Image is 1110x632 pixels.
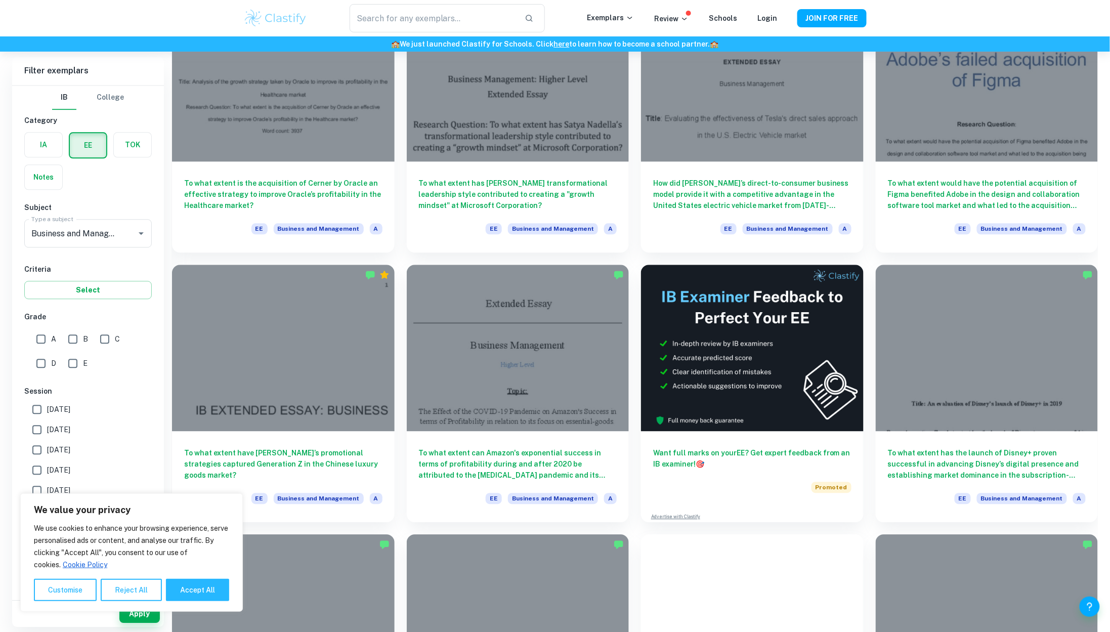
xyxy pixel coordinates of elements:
[710,40,719,48] span: 🏫
[392,40,400,48] span: 🏫
[653,178,851,211] h6: How did [PERSON_NAME]’s direct-to-consumer business model provide it with a competitive advantage...
[172,265,395,523] a: To what extent have [PERSON_NAME]’s promotional strategies captured Generation Z in the Chinese l...
[419,447,617,481] h6: To what extent can Amazon's exponential success in terms of profitability during and after 2020 b...
[508,493,598,504] span: Business and Management
[20,493,243,612] div: We value your privacy
[47,465,70,476] span: [DATE]
[2,38,1108,50] h6: We just launched Clastify for Schools. Click to learn how to become a school partner.
[47,404,70,415] span: [DATE]
[350,4,517,32] input: Search for any exemplars...
[604,493,617,504] span: A
[370,493,382,504] span: A
[34,504,229,516] p: We value your privacy
[797,9,867,27] button: JOIN FOR FREE
[47,424,70,435] span: [DATE]
[955,493,971,504] span: EE
[955,223,971,234] span: EE
[888,447,1086,481] h6: To what extent has the launch of Disney+ proven successful in advancing Disney’s digital presence...
[1073,223,1086,234] span: A
[1073,493,1086,504] span: A
[24,264,152,275] h6: Criteria
[1080,597,1100,617] button: Help and Feedback
[25,165,62,189] button: Notes
[134,226,148,240] button: Open
[876,265,1098,523] a: To what extent has the launch of Disney+ proven successful in advancing Disney’s digital presence...
[184,178,382,211] h6: To what extent is the acquisition of Cerner by Oracle an effective strategy to improve Oracle’s p...
[51,358,56,369] span: D
[114,133,151,157] button: TOK
[25,133,62,157] button: IA
[839,223,851,234] span: A
[587,12,634,23] p: Exemplars
[251,223,268,234] span: EE
[34,522,229,571] p: We use cookies to enhance your browsing experience, serve personalised ads or content, and analys...
[654,13,689,24] p: Review
[24,386,152,397] h6: Session
[52,86,124,110] div: Filter type choice
[653,447,851,470] h6: Want full marks on your EE ? Get expert feedback from an IB examiner!
[757,14,777,22] a: Login
[274,493,364,504] span: Business and Management
[812,482,851,493] span: Promoted
[486,493,502,504] span: EE
[62,560,108,569] a: Cookie Policy
[641,265,864,523] a: Want full marks on yourEE? Get expert feedback from an IB examiner!PromotedAdvertise with Clastify
[166,579,229,601] button: Accept All
[83,333,88,345] span: B
[614,270,624,280] img: Marked
[379,539,390,550] img: Marked
[83,358,88,369] span: E
[1083,539,1093,550] img: Marked
[888,178,1086,211] h6: To what extent would have the potential acquisition of Figma benefited Adobe in the design and co...
[274,223,364,234] span: Business and Management
[47,444,70,455] span: [DATE]
[12,57,164,85] h6: Filter exemplars
[97,86,124,110] button: College
[52,86,76,110] button: IB
[243,8,308,28] img: Clastify logo
[641,265,864,432] img: Thumbnail
[24,202,152,213] h6: Subject
[696,460,704,468] span: 🎯
[1083,270,1093,280] img: Marked
[743,223,833,234] span: Business and Management
[720,223,737,234] span: EE
[977,493,1067,504] span: Business and Management
[24,281,152,299] button: Select
[651,513,700,520] a: Advertise with Clastify
[24,115,152,126] h6: Category
[977,223,1067,234] span: Business and Management
[604,223,617,234] span: A
[419,178,617,211] h6: To what extent has [PERSON_NAME] transformational leadership style contributed to creating a "gro...
[709,14,737,22] a: Schools
[379,270,390,280] div: Premium
[101,579,162,601] button: Reject All
[184,447,382,481] h6: To what extent have [PERSON_NAME]’s promotional strategies captured Generation Z in the Chinese l...
[115,333,120,345] span: C
[508,223,598,234] span: Business and Management
[47,485,70,496] span: [DATE]
[24,311,152,322] h6: Grade
[31,215,73,223] label: Type a subject
[554,40,570,48] a: here
[614,539,624,550] img: Marked
[51,333,56,345] span: A
[407,265,629,523] a: To what extent can Amazon's exponential success in terms of profitability during and after 2020 b...
[251,493,268,504] span: EE
[365,270,375,280] img: Marked
[70,133,106,157] button: EE
[370,223,382,234] span: A
[486,223,502,234] span: EE
[119,605,160,623] button: Apply
[34,579,97,601] button: Customise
